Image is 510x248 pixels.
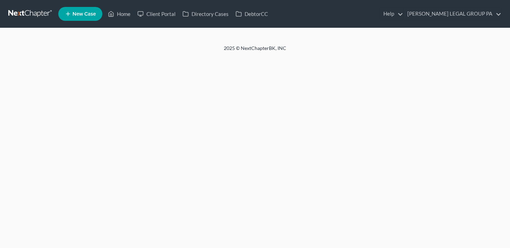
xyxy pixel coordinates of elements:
a: Help [380,8,403,20]
a: [PERSON_NAME] LEGAL GROUP PA [404,8,501,20]
a: Home [104,8,134,20]
a: Directory Cases [179,8,232,20]
a: DebtorCC [232,8,271,20]
div: 2025 © NextChapterBK, INC [57,45,453,57]
new-legal-case-button: New Case [58,7,102,21]
a: Client Portal [134,8,179,20]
